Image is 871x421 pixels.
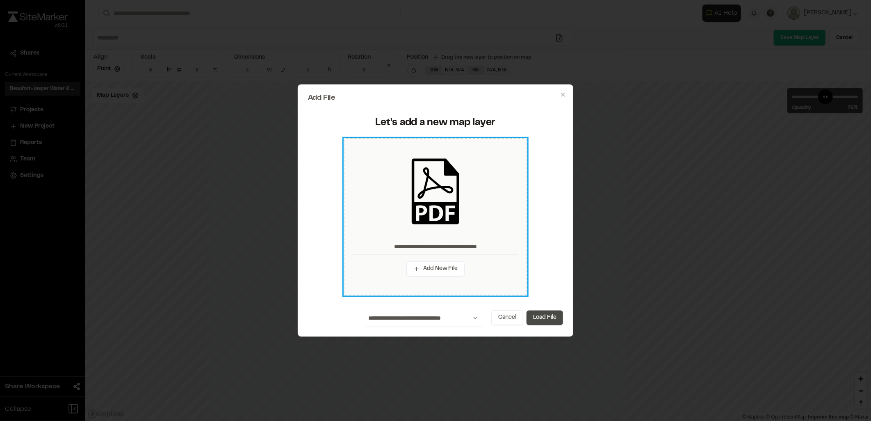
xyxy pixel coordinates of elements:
[491,310,523,325] button: Cancel
[406,262,465,277] button: Add New File
[308,95,563,102] h2: Add File
[527,310,563,325] button: Load File
[403,159,468,224] img: pdf_black_icon.png
[313,117,558,130] div: Let's add a new map layer
[344,138,527,295] div: Add New File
